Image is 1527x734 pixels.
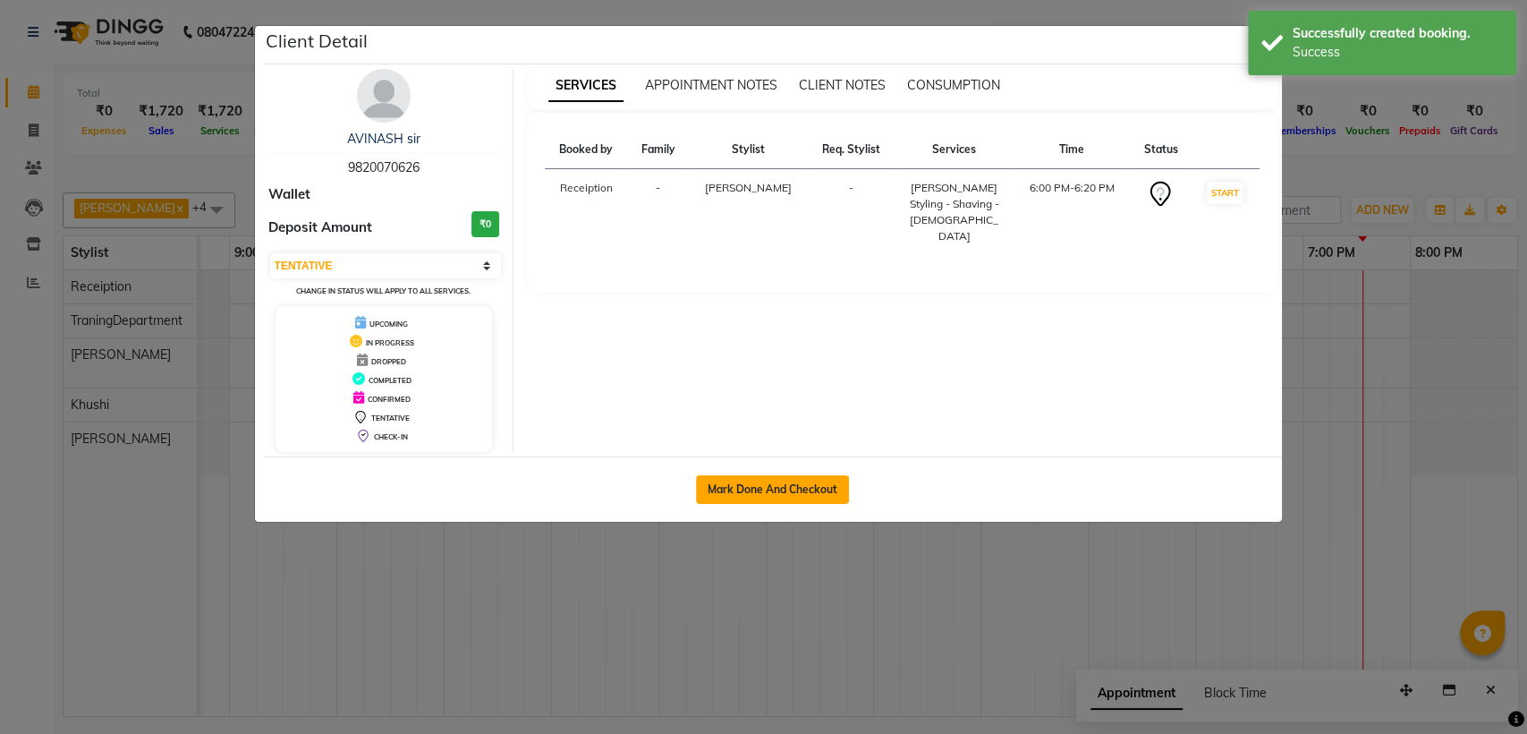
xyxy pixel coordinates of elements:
[296,286,471,295] small: Change in status will apply to all services.
[268,218,372,238] span: Deposit Amount
[368,395,411,404] span: CONFIRMED
[374,432,408,441] span: CHECK-IN
[808,169,895,256] td: -
[1130,131,1191,169] th: Status
[627,169,688,256] td: -
[548,70,624,102] span: SERVICES
[371,357,406,366] span: DROPPED
[627,131,688,169] th: Family
[1013,169,1130,256] td: 6:00 PM-6:20 PM
[371,414,410,422] span: TENTATIVE
[808,131,895,169] th: Req. Stylist
[1207,182,1243,204] button: START
[266,28,368,55] h5: Client Detail
[907,77,1000,93] span: CONSUMPTION
[1013,131,1130,169] th: Time
[369,376,411,385] span: COMPLETED
[696,475,849,504] button: Mark Done And Checkout
[348,159,420,175] span: 9820070626
[689,131,808,169] th: Stylist
[895,131,1014,169] th: Services
[357,69,411,123] img: avatar
[366,338,414,347] span: IN PROGRESS
[705,181,792,194] span: [PERSON_NAME]
[906,180,1003,244] div: [PERSON_NAME] Styling - Shaving - [DEMOGRAPHIC_DATA]
[471,211,499,237] h3: ₹0
[268,184,310,205] span: Wallet
[347,131,420,147] a: AVINASH sir
[545,169,627,256] td: Receiption
[545,131,627,169] th: Booked by
[645,77,777,93] span: APPOINTMENT NOTES
[799,77,886,93] span: CLIENT NOTES
[1293,43,1503,62] div: Success
[369,320,408,329] span: UPCOMING
[1293,24,1503,43] div: Successfully created booking.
